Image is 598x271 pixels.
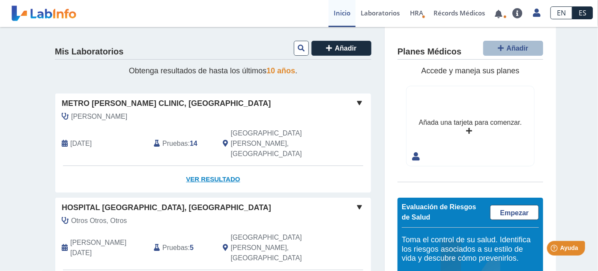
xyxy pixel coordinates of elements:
[500,209,529,217] span: Empezar
[71,216,127,226] span: Otros Otros, Otros
[70,238,147,258] span: 2025-01-13
[335,45,357,52] span: Añadir
[62,202,271,214] span: Hospital [GEOGRAPHIC_DATA], [GEOGRAPHIC_DATA]
[231,128,326,159] span: San Juan, PR
[147,128,216,159] div: :
[550,6,572,19] a: EN
[190,140,197,147] b: 14
[266,66,295,75] span: 10 años
[55,47,123,57] h4: Mis Laboratorios
[71,111,127,122] span: Conaway Lanuza, Ralph
[507,45,529,52] span: Añadir
[70,139,92,149] span: 2025-09-29
[55,166,371,193] a: Ver Resultado
[419,117,522,128] div: Añada una tarjeta para comenzar.
[410,9,423,17] span: HRA
[62,98,271,109] span: Metro [PERSON_NAME] Clinic, [GEOGRAPHIC_DATA]
[398,47,461,57] h4: Planes Médicos
[421,66,519,75] span: Accede y maneja sus planes
[402,203,476,221] span: Evaluación de Riesgos de Salud
[231,232,326,263] span: San Juan, PR
[190,244,194,251] b: 5
[162,139,188,149] span: Pruebas
[147,232,216,263] div: :
[129,66,297,75] span: Obtenga resultados de hasta los últimos .
[311,41,371,56] button: Añadir
[572,6,593,19] a: ES
[490,205,539,220] a: Empezar
[162,243,188,253] span: Pruebas
[402,235,539,263] h5: Toma el control de su salud. Identifica los riesgos asociados a su estilo de vida y descubre cómo...
[483,41,543,56] button: Añadir
[522,238,589,262] iframe: Help widget launcher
